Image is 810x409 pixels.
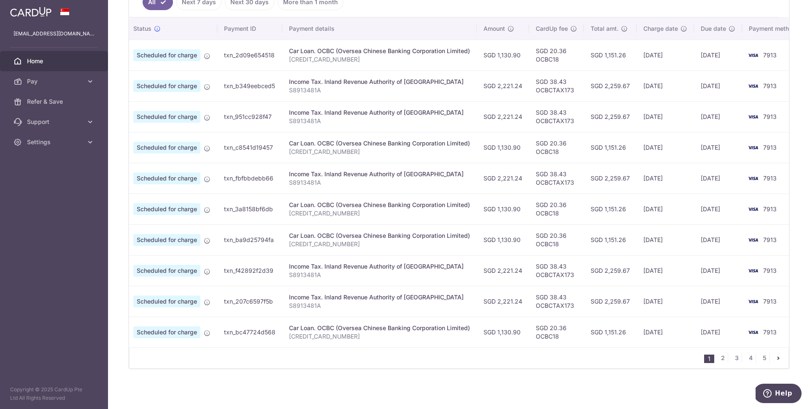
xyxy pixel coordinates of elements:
[217,18,282,40] th: Payment ID
[584,194,637,224] td: SGD 1,151.26
[694,101,742,132] td: [DATE]
[217,255,282,286] td: txn_f42892f2d39
[217,163,282,194] td: txn_fbfbbdebb66
[289,332,470,341] p: [CREDIT_CARD_NUMBER]
[701,24,726,33] span: Due date
[133,326,200,338] span: Scheduled for charge
[763,328,777,336] span: 7913
[289,139,470,148] div: Car Loan. OCBC (Oversea Chinese Banking Corporation Limited)
[289,86,470,94] p: S8913481A
[217,101,282,132] td: txn_951cc928f47
[529,101,584,132] td: SGD 38.43 OCBCTAX173
[27,118,83,126] span: Support
[637,224,694,255] td: [DATE]
[763,267,777,274] span: 7913
[756,384,802,405] iframe: Opens a widget where you can find more information
[477,101,529,132] td: SGD 2,221.24
[477,163,529,194] td: SGD 2,221.24
[477,194,529,224] td: SGD 1,130.90
[763,113,777,120] span: 7913
[133,80,200,92] span: Scheduled for charge
[529,317,584,347] td: SGD 20.36 OCBC18
[27,138,83,146] span: Settings
[529,286,584,317] td: SGD 38.43 OCBCTAX173
[584,132,637,163] td: SGD 1,151.26
[477,132,529,163] td: SGD 1,130.90
[477,70,529,101] td: SGD 2,221.24
[637,286,694,317] td: [DATE]
[529,194,584,224] td: SGD 20.36 OCBC18
[763,175,777,182] span: 7913
[694,255,742,286] td: [DATE]
[529,132,584,163] td: SGD 20.36 OCBC18
[133,265,200,277] span: Scheduled for charge
[477,224,529,255] td: SGD 1,130.90
[529,255,584,286] td: SGD 38.43 OCBCTAX173
[745,204,761,214] img: Bank Card
[584,163,637,194] td: SGD 2,259.67
[637,163,694,194] td: [DATE]
[289,108,470,117] div: Income Tax. Inland Revenue Authority of [GEOGRAPHIC_DATA]
[27,77,83,86] span: Pay
[289,55,470,64] p: [CREDIT_CARD_NUMBER]
[694,163,742,194] td: [DATE]
[745,327,761,337] img: Bank Card
[133,234,200,246] span: Scheduled for charge
[133,49,200,61] span: Scheduled for charge
[536,24,568,33] span: CardUp fee
[637,40,694,70] td: [DATE]
[745,353,756,363] a: 4
[289,271,470,279] p: S8913481A
[763,236,777,243] span: 7913
[217,194,282,224] td: txn_3a8158bf6db
[27,97,83,106] span: Refer & Save
[529,224,584,255] td: SGD 20.36 OCBC18
[289,324,470,332] div: Car Loan. OCBC (Oversea Chinese Banking Corporation Limited)
[217,317,282,347] td: txn_bc47724d568
[763,51,777,59] span: 7913
[27,57,83,65] span: Home
[694,317,742,347] td: [DATE]
[694,40,742,70] td: [DATE]
[584,70,637,101] td: SGD 2,259.67
[289,209,470,218] p: [CREDIT_CARD_NUMBER]
[704,348,788,368] nav: pager
[637,194,694,224] td: [DATE]
[745,112,761,122] img: Bank Card
[584,101,637,132] td: SGD 2,259.67
[477,255,529,286] td: SGD 2,221.24
[529,70,584,101] td: SGD 38.43 OCBCTAX173
[289,78,470,86] div: Income Tax. Inland Revenue Authority of [GEOGRAPHIC_DATA]
[217,70,282,101] td: txn_b349eebced5
[694,132,742,163] td: [DATE]
[289,148,470,156] p: [CREDIT_CARD_NUMBER]
[282,18,477,40] th: Payment details
[643,24,678,33] span: Charge date
[745,235,761,245] img: Bank Card
[289,262,470,271] div: Income Tax. Inland Revenue Authority of [GEOGRAPHIC_DATA]
[745,296,761,307] img: Bank Card
[529,163,584,194] td: SGD 38.43 OCBCTAX173
[289,231,470,240] div: Car Loan. OCBC (Oversea Chinese Banking Corporation Limited)
[694,224,742,255] td: [DATE]
[694,286,742,317] td: [DATE]
[217,286,282,317] td: txn_207c6597f5b
[637,70,694,101] td: [DATE]
[637,255,694,286] td: [DATE]
[10,7,51,17] img: CardUp
[289,293,470,301] div: Income Tax. Inland Revenue Authority of [GEOGRAPHIC_DATA]
[591,24,618,33] span: Total amt.
[584,255,637,286] td: SGD 2,259.67
[289,170,470,178] div: Income Tax. Inland Revenue Authority of [GEOGRAPHIC_DATA]
[745,143,761,153] img: Bank Card
[289,117,470,125] p: S8913481A
[477,317,529,347] td: SGD 1,130.90
[763,205,777,213] span: 7913
[133,296,200,307] span: Scheduled for charge
[637,132,694,163] td: [DATE]
[584,40,637,70] td: SGD 1,151.26
[477,286,529,317] td: SGD 2,221.24
[217,40,282,70] td: txn_2d09e654518
[529,40,584,70] td: SGD 20.36 OCBC18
